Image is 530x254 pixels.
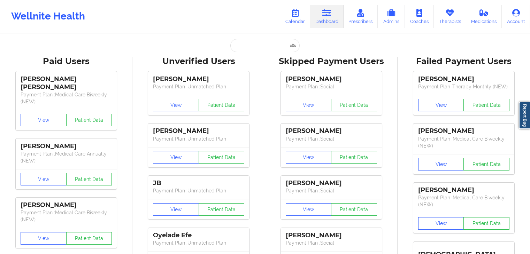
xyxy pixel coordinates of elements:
[286,203,332,216] button: View
[463,217,509,230] button: Patient Data
[344,5,378,28] a: Prescribers
[463,99,509,111] button: Patient Data
[286,151,332,164] button: View
[153,231,244,239] div: Oyelade Efe
[418,186,509,194] div: [PERSON_NAME]
[153,75,244,83] div: [PERSON_NAME]
[153,187,244,194] p: Payment Plan : Unmatched Plan
[405,5,434,28] a: Coaches
[418,83,509,90] p: Payment Plan : Therapy Monthly (NEW)
[466,5,502,28] a: Medications
[402,56,525,67] div: Failed Payment Users
[199,203,245,216] button: Patient Data
[286,239,377,246] p: Payment Plan : Social
[418,127,509,135] div: [PERSON_NAME]
[418,158,464,170] button: View
[199,151,245,164] button: Patient Data
[153,99,199,111] button: View
[434,5,466,28] a: Therapists
[286,99,332,111] button: View
[502,5,530,28] a: Account
[378,5,405,28] a: Admins
[21,209,112,223] p: Payment Plan : Medical Care Biweekly (NEW)
[66,232,112,245] button: Patient Data
[286,135,377,142] p: Payment Plan : Social
[418,217,464,230] button: View
[199,99,245,111] button: Patient Data
[286,83,377,90] p: Payment Plan : Social
[137,56,260,67] div: Unverified Users
[153,151,199,164] button: View
[66,173,112,185] button: Patient Data
[310,5,344,28] a: Dashboard
[5,56,128,67] div: Paid Users
[21,75,112,91] div: [PERSON_NAME] [PERSON_NAME]
[519,102,530,129] a: Report Bug
[331,203,377,216] button: Patient Data
[153,127,244,135] div: [PERSON_NAME]
[21,142,112,150] div: [PERSON_NAME]
[331,99,377,111] button: Patient Data
[21,114,67,126] button: View
[331,151,377,164] button: Patient Data
[21,91,112,105] p: Payment Plan : Medical Care Biweekly (NEW)
[153,239,244,246] p: Payment Plan : Unmatched Plan
[270,56,393,67] div: Skipped Payment Users
[21,150,112,164] p: Payment Plan : Medical Care Annually (NEW)
[418,194,509,208] p: Payment Plan : Medical Care Biweekly (NEW)
[21,232,67,245] button: View
[286,231,377,239] div: [PERSON_NAME]
[66,114,112,126] button: Patient Data
[21,173,67,185] button: View
[153,135,244,142] p: Payment Plan : Unmatched Plan
[418,75,509,83] div: [PERSON_NAME]
[286,187,377,194] p: Payment Plan : Social
[286,75,377,83] div: [PERSON_NAME]
[286,127,377,135] div: [PERSON_NAME]
[21,201,112,209] div: [PERSON_NAME]
[463,158,509,170] button: Patient Data
[153,179,244,187] div: JB
[280,5,310,28] a: Calendar
[418,99,464,111] button: View
[153,203,199,216] button: View
[153,83,244,90] p: Payment Plan : Unmatched Plan
[286,179,377,187] div: [PERSON_NAME]
[418,135,509,149] p: Payment Plan : Medical Care Biweekly (NEW)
